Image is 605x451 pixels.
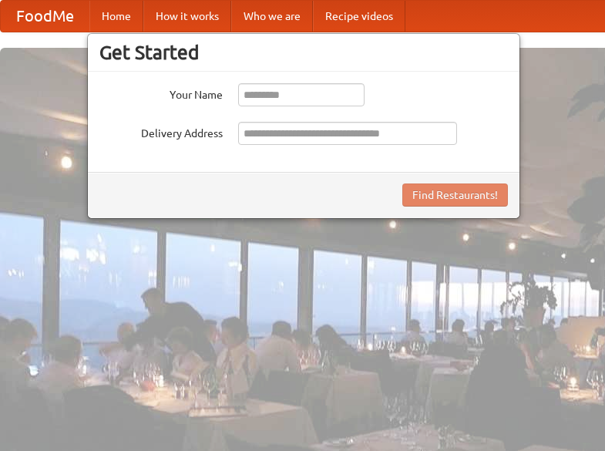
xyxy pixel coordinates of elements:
[99,41,508,64] h3: Get Started
[99,83,223,103] label: Your Name
[313,1,405,32] a: Recipe videos
[99,122,223,141] label: Delivery Address
[231,1,313,32] a: Who we are
[402,183,508,207] button: Find Restaurants!
[89,1,143,32] a: Home
[1,1,89,32] a: FoodMe
[143,1,231,32] a: How it works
